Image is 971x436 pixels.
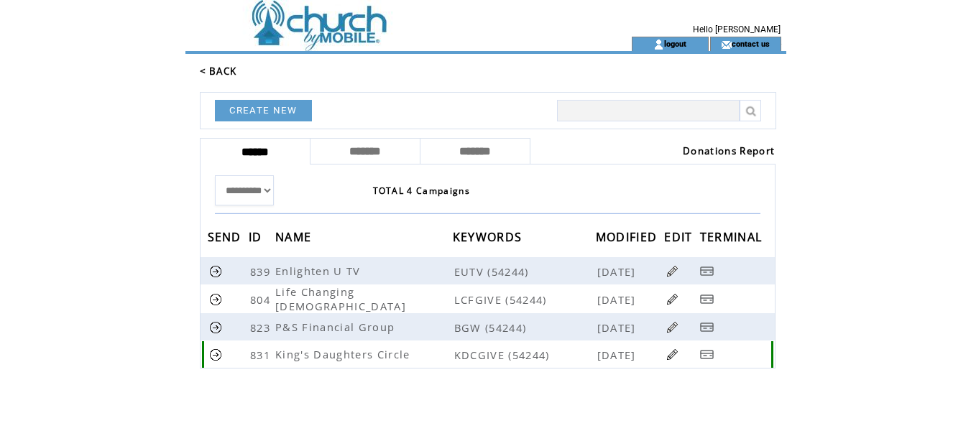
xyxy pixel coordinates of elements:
[250,292,274,307] span: 804
[250,264,274,279] span: 839
[721,39,732,50] img: contact_us_icon.gif
[664,39,686,48] a: logout
[275,320,398,334] span: P&S Financial Group
[597,348,640,362] span: [DATE]
[653,39,664,50] img: account_icon.gif
[275,226,315,252] span: NAME
[597,320,640,335] span: [DATE]
[700,226,766,252] span: TERMINAL
[275,347,414,361] span: King's Daughters Circle
[454,348,594,362] span: KDCGIVE (54244)
[454,264,594,279] span: EUTV (54244)
[693,24,781,34] span: Hello [PERSON_NAME]
[275,284,410,313] span: Life Changing [DEMOGRAPHIC_DATA]
[208,226,245,252] span: SEND
[597,292,640,307] span: [DATE]
[596,232,661,241] a: MODIFIED
[200,65,237,78] a: < BACK
[275,264,364,278] span: Enlighten U TV
[454,292,594,307] span: LCFGIVE (54244)
[683,144,775,157] a: Donations Report
[596,226,661,252] span: MODIFIED
[454,320,594,335] span: BGW (54244)
[373,185,471,197] span: TOTAL 4 Campaigns
[732,39,770,48] a: contact us
[597,264,640,279] span: [DATE]
[249,226,266,252] span: ID
[453,232,526,241] a: KEYWORDS
[250,320,274,335] span: 823
[215,100,312,121] a: CREATE NEW
[453,226,526,252] span: KEYWORDS
[664,226,696,252] span: EDIT
[275,232,315,241] a: NAME
[249,232,266,241] a: ID
[250,348,274,362] span: 831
